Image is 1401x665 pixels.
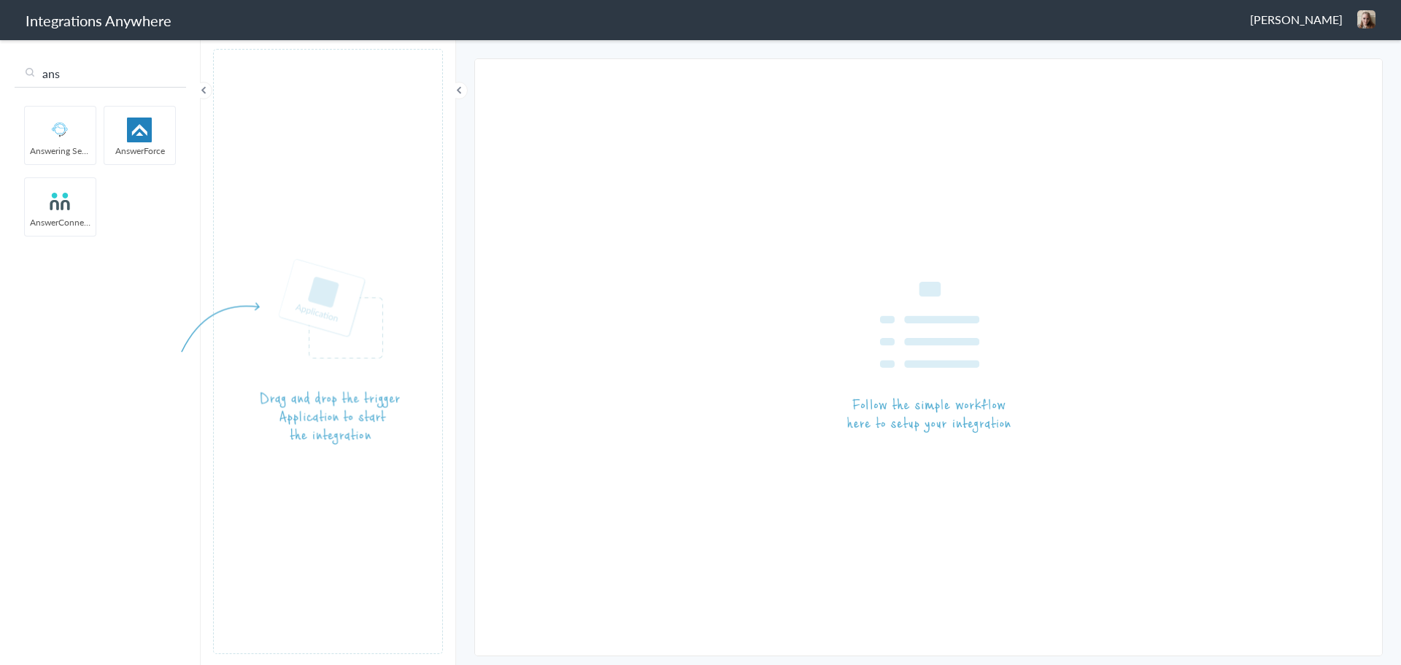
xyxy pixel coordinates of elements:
img: Answering_service.png [29,118,91,142]
img: instruction-workflow.png [847,282,1011,434]
span: Answering Service [25,145,96,157]
h1: Integrations Anywhere [26,10,171,31]
img: lilu-profile.png [1357,10,1375,28]
img: af-app-logo.svg [109,118,171,142]
span: AnswerForce [104,145,175,157]
img: instruction-trigger.png [181,258,400,445]
img: answerconnect-logo.svg [29,189,91,214]
input: Search... [15,60,186,88]
span: [PERSON_NAME] [1250,11,1343,28]
span: AnswerConnect [25,216,96,228]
